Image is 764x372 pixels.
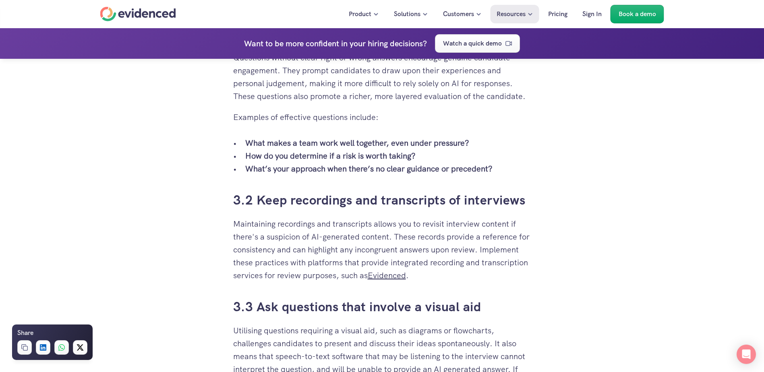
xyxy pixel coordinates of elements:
[394,9,420,19] p: Solutions
[233,111,531,124] p: Examples of effective questions include:
[435,34,520,53] a: Watch a quick demo
[245,163,493,174] strong: What’s your approach when there’s no clear guidance or precedent?
[244,37,427,50] h4: Want to be more confident in your hiring decisions?
[368,270,406,281] a: Evidenced
[245,138,469,148] strong: What makes a team work well together, even under pressure?
[233,217,531,282] p: Maintaining recordings and transcripts allows you to revisit interview content if there's a suspi...
[443,38,502,49] p: Watch a quick demo
[233,192,526,209] a: 3.2 Keep recordings and transcripts of interviews
[576,5,608,23] a: Sign In
[542,5,574,23] a: Pricing
[245,151,416,161] strong: How do you determine if a risk is worth taking?
[611,5,664,23] a: Book a demo
[100,7,176,21] a: Home
[619,9,656,19] p: Book a demo
[233,51,531,103] p: Questions without clear right or wrong answers encourage genuine candidate engagement. They promp...
[233,298,481,315] a: 3.3 Ask questions that involve a visual aid
[497,9,526,19] p: Resources
[737,345,756,364] div: Open Intercom Messenger
[582,9,602,19] p: Sign In
[17,328,33,338] h6: Share
[548,9,567,19] p: Pricing
[349,9,371,19] p: Product
[443,9,474,19] p: Customers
